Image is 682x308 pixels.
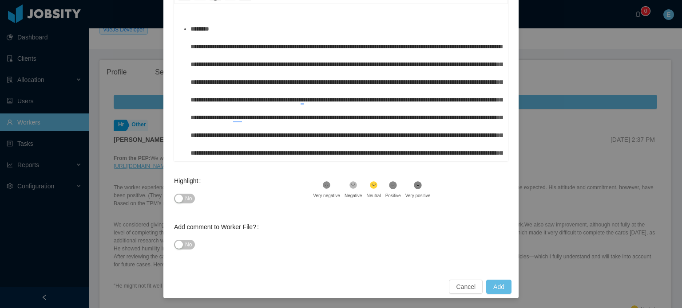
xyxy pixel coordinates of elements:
div: To enrich screen reader interactions, please activate Accessibility in Grammarly extension settings [181,20,501,175]
span: No [185,194,192,203]
button: Highlight [174,194,195,203]
div: Very negative [313,192,340,199]
button: Cancel [449,280,483,294]
div: Very positive [405,192,431,199]
button: Add [486,280,511,294]
div: Negative [345,192,362,199]
span: No [185,240,192,249]
div: Positive [385,192,401,199]
label: Highlight [174,177,204,184]
button: Add comment to Worker File? [174,240,195,250]
label: Add comment to Worker File? [174,223,262,230]
div: Neutral [366,192,381,199]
